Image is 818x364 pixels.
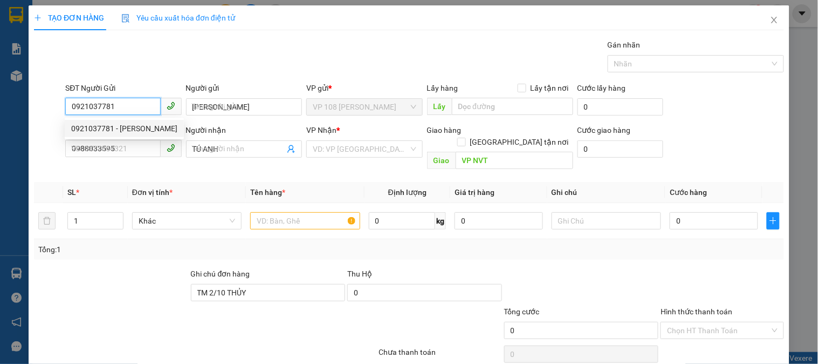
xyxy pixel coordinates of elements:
[427,98,452,115] span: Lấy
[71,123,177,134] div: 0921037781 - [PERSON_NAME]
[65,82,181,94] div: SĐT Người Gửi
[132,188,173,197] span: Đơn vị tính
[306,126,336,134] span: VP Nhận
[759,5,789,36] button: Close
[427,126,462,134] span: Giao hàng
[504,307,540,316] span: Tổng cước
[770,16,779,24] span: close
[578,84,626,92] label: Cước lấy hàng
[121,14,235,22] span: Yêu cầu xuất hóa đơn điện tử
[578,126,631,134] label: Cước giao hàng
[186,124,302,136] div: Người nhận
[67,188,76,197] span: SL
[456,152,573,169] input: Dọc đường
[139,213,235,229] span: Khác
[34,14,104,22] span: TẠO ĐƠN HÀNG
[38,212,56,230] button: delete
[552,212,661,230] input: Ghi Chú
[167,144,175,152] span: phone
[608,41,641,49] label: Gán nhãn
[455,212,543,230] input: 0
[578,140,664,158] input: Cước giao hàng
[427,152,456,169] span: Giao
[186,82,302,94] div: Người gửi
[313,99,416,115] span: VP 108 Lê Hồng Phong - Vũng Tàu
[347,269,372,278] span: Thu Hộ
[306,82,422,94] div: VP gửi
[167,102,175,110] span: phone
[287,145,295,153] span: user-add
[670,188,707,197] span: Cước hàng
[455,188,494,197] span: Giá trị hàng
[427,84,458,92] span: Lấy hàng
[526,82,573,94] span: Lấy tận nơi
[767,217,779,225] span: plus
[435,212,446,230] span: kg
[466,136,573,148] span: [GEOGRAPHIC_DATA] tận nơi
[65,120,184,137] div: 0921037781 - ANH TIẾN
[34,14,42,22] span: plus
[250,188,285,197] span: Tên hàng
[452,98,573,115] input: Dọc đường
[121,14,130,23] img: icon
[388,188,427,197] span: Định lượng
[191,269,250,278] label: Ghi chú đơn hàng
[191,284,346,301] input: Ghi chú đơn hàng
[38,244,317,255] div: Tổng: 1
[767,212,780,230] button: plus
[547,182,665,203] th: Ghi chú
[661,307,732,316] label: Hình thức thanh toán
[250,212,360,230] input: VD: Bàn, Ghế
[578,98,664,116] input: Cước lấy hàng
